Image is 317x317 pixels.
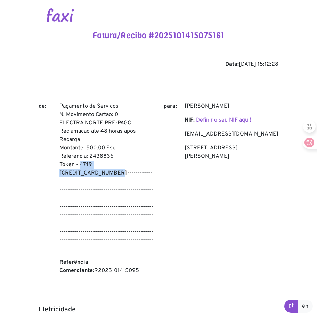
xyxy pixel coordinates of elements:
a: pt [284,300,298,313]
div: [DATE] 15:12:28 [39,60,278,69]
h4: Fatura/Recibo #2025101415075161 [39,31,278,41]
b: de: [39,103,46,110]
p: [STREET_ADDRESS][PERSON_NAME] [185,144,278,161]
p: [EMAIL_ADDRESS][DOMAIN_NAME] [185,130,278,138]
p: Pagamento de Servicos N. Movimento Cartao: 0 ELECTRA NORTE PRE-PAGO Reclamacao ate 48 horas apos ... [59,102,153,253]
b: Data: [225,61,239,68]
a: Definir o seu NIF aqui! [196,117,251,124]
b: para: [164,103,177,110]
b: NIF: [185,117,195,124]
h5: Eletricidade [39,306,278,314]
p: R20251014150951 [59,258,153,275]
b: Referência Comerciante: [59,259,94,274]
a: en [298,300,313,313]
p: [PERSON_NAME] [185,102,278,110]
